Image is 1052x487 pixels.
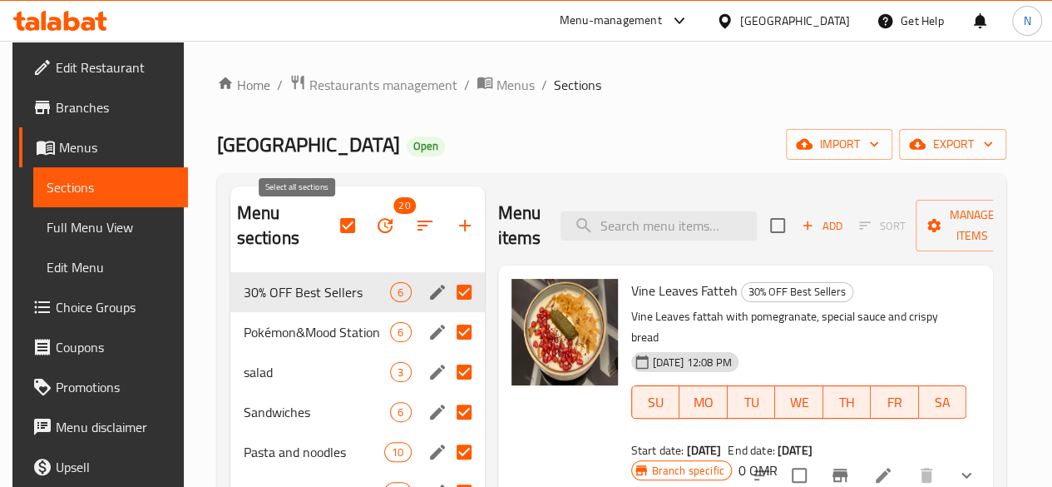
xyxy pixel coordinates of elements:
span: Pasta and noodles [244,442,385,462]
span: Edit Restaurant [56,57,175,77]
button: edit [425,400,450,425]
span: Vine Leaves Fatteh [631,278,738,303]
button: edit [425,320,450,345]
li: / [541,75,547,95]
button: MO [679,385,728,419]
span: [DATE] 12:08 PM [646,355,738,370]
span: Sort sections [405,206,445,246]
h6: 0 OMR [738,459,778,482]
span: Sections [47,177,175,197]
span: Menu disclaimer [56,417,175,437]
span: Edit Menu [47,257,175,277]
a: Sections [33,167,188,207]
span: Add [799,216,844,236]
a: Full Menu View [33,207,188,247]
span: Sections [554,75,601,95]
span: 10 [385,445,410,460]
b: [DATE] [686,440,721,461]
button: edit [425,440,450,465]
span: Select section first [848,213,916,239]
span: [GEOGRAPHIC_DATA] [217,126,400,163]
span: 6 [391,405,410,420]
span: Promotions [56,377,175,397]
span: Select section [760,208,795,243]
div: items [390,362,411,382]
input: search [561,211,757,241]
a: Upsell [19,447,188,487]
span: SA [926,390,961,415]
span: 30% OFF Best Sellers [742,282,852,301]
span: N [1023,12,1030,30]
span: Manage items [929,205,1014,246]
a: Coupons [19,327,188,367]
span: 3 [391,365,410,380]
button: SA [919,385,967,419]
span: Coupons [56,337,175,357]
div: items [384,442,411,462]
button: TH [823,385,872,419]
span: MO [686,390,721,415]
nav: breadcrumb [217,74,1007,96]
button: Add [795,213,848,239]
span: Menus [496,75,535,95]
a: Edit Menu [33,247,188,287]
span: Bulk update [365,206,405,246]
div: Open [407,137,445,157]
span: salad [244,362,391,382]
span: Branch specific [645,463,731,479]
div: Menu-management [560,11,662,31]
span: import [799,134,879,155]
span: Add item [795,213,848,239]
span: TU [734,390,769,415]
div: [GEOGRAPHIC_DATA] [740,12,850,30]
h2: Menu items [498,201,541,251]
a: Menus [477,74,535,96]
li: / [277,75,283,95]
span: Branches [56,97,175,117]
button: export [899,129,1006,160]
button: import [786,129,892,160]
div: Pokémon&Mood Station6edit [230,312,485,352]
button: Add section [445,206,485,246]
a: Branches [19,87,188,127]
div: 30% OFF Best Sellers6edit [230,272,485,312]
a: Choice Groups [19,287,188,327]
span: TH [830,390,865,415]
div: Sandwiches6edit [230,392,485,432]
div: items [390,322,411,342]
a: Menu disclaimer [19,407,188,447]
a: Home [217,75,270,95]
div: items [390,282,411,302]
span: export [912,134,993,155]
span: 30% OFF Best Sellers [244,282,391,302]
svg: Show Choices [956,465,976,485]
button: edit [425,280,450,305]
span: Sandwiches [244,402,391,422]
p: Vine Leaves fattah with pomegranate, special sauce and crispy bread [631,306,967,348]
span: Open [407,139,445,153]
span: Pokémon&Mood Station [244,322,391,342]
a: Restaurants management [289,74,457,96]
span: Start date: [631,440,684,461]
a: Edit Restaurant [19,47,188,87]
a: Promotions [19,367,188,407]
div: items [390,402,411,422]
button: FR [871,385,919,419]
span: FR [877,390,912,415]
span: 6 [391,325,410,340]
span: 6 [391,285,410,301]
span: WE [782,390,817,415]
button: Manage items [916,200,1027,251]
button: WE [775,385,823,419]
span: End date: [728,440,774,461]
h2: Menu sections [237,201,340,251]
div: salad3edit [230,352,485,392]
span: SU [639,390,673,415]
span: 20 [393,197,415,214]
button: TU [728,385,776,419]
